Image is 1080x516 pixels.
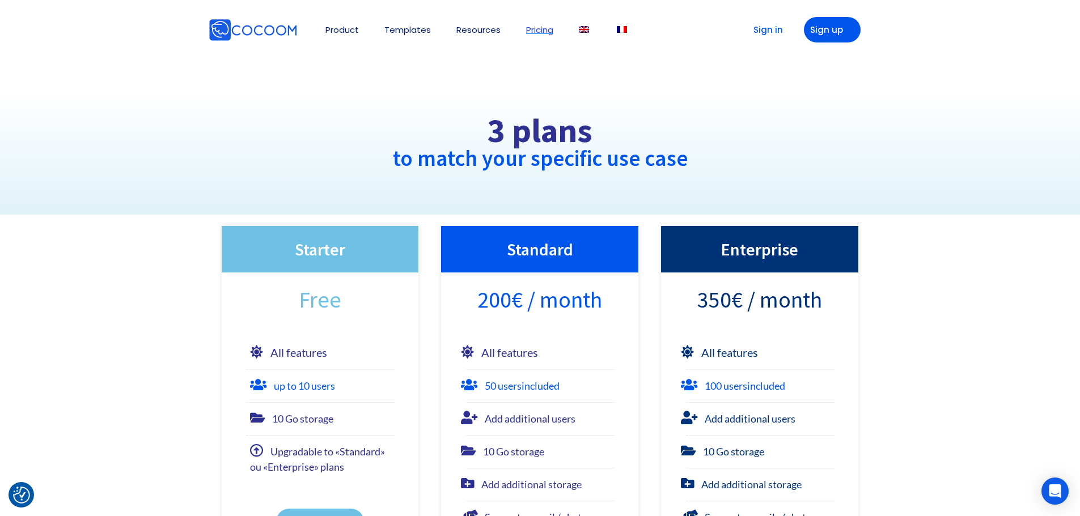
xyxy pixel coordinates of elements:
a: Product [325,25,359,34]
span: Add additional storage [701,478,802,491]
a: Resources [456,25,501,34]
img: Cocoom [209,19,297,41]
span: Upgradable to «Standard» ou «Enterprise» plans [250,445,385,473]
h3: Standard [452,237,627,261]
span: 10 Go storage [272,412,333,425]
b: included [747,379,785,392]
span: Add additional users [485,412,575,425]
img: French [617,26,627,33]
span: 10 Go storage [483,445,544,458]
div: Open Intercom Messenger [1041,477,1069,505]
font: up to 10 users [274,379,335,392]
img: Revisit consent button [13,487,30,504]
span: 350€ / month [697,291,822,309]
a: Templates [384,25,431,34]
span: Free [299,291,341,309]
a: Sign in [736,17,793,42]
img: Cocoom [299,29,300,30]
b: All features [481,346,538,359]
h3: Starter [233,237,408,261]
a: Pricing [526,25,553,34]
a: Sign up [804,17,861,42]
font: 100 users [705,379,785,392]
img: English [579,26,589,33]
span: 200€ / month [477,291,602,309]
span: 10 Go storage [703,445,764,458]
span: Add additional storage [481,478,582,491]
span: Add additional users [705,412,795,425]
b: All features [270,346,327,359]
h3: Enterprise [672,237,847,261]
b: All features [701,346,758,359]
b: included [522,379,560,392]
font: 50 users [485,379,560,392]
button: Consent Preferences [13,487,30,504]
